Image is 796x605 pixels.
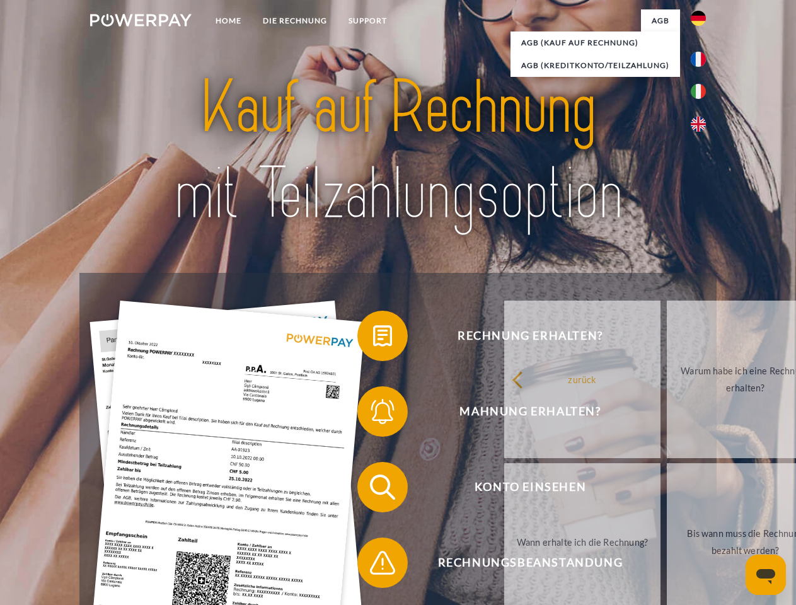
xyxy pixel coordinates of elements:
[691,11,706,26] img: de
[367,396,398,427] img: qb_bell.svg
[367,547,398,579] img: qb_warning.svg
[357,386,685,437] button: Mahnung erhalten?
[90,14,192,26] img: logo-powerpay-white.svg
[367,320,398,352] img: qb_bill.svg
[357,462,685,512] button: Konto einsehen
[357,538,685,588] button: Rechnungsbeanstandung
[691,84,706,99] img: it
[691,117,706,132] img: en
[746,555,786,595] iframe: Schaltfläche zum Öffnen des Messaging-Fensters
[512,533,654,550] div: Wann erhalte ich die Rechnung?
[252,9,338,32] a: DIE RECHNUNG
[512,371,654,388] div: zurück
[357,311,685,361] button: Rechnung erhalten?
[510,32,680,54] a: AGB (Kauf auf Rechnung)
[641,9,680,32] a: agb
[691,52,706,67] img: fr
[338,9,398,32] a: SUPPORT
[510,54,680,77] a: AGB (Kreditkonto/Teilzahlung)
[367,471,398,503] img: qb_search.svg
[205,9,252,32] a: Home
[120,60,676,241] img: title-powerpay_de.svg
